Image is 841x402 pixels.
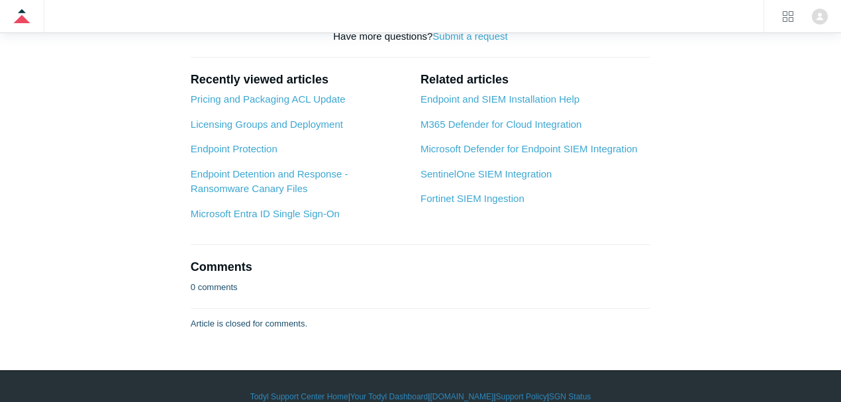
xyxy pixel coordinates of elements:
a: SentinelOne SIEM Integration [420,168,552,179]
a: M365 Defender for Cloud Integration [420,119,581,130]
h2: Recently viewed articles [191,71,407,89]
a: Pricing and Packaging ACL Update [191,93,346,105]
a: Endpoint and SIEM Installation Help [420,93,579,105]
h2: Comments [191,258,650,276]
a: Submit a request [432,30,507,42]
a: Microsoft Entra ID Single Sign-On [191,208,340,219]
a: Microsoft Defender for Endpoint SIEM Integration [420,143,638,154]
div: Have more questions? [191,29,650,44]
a: Endpoint Protection [191,143,277,154]
p: 0 comments [191,281,238,294]
h2: Related articles [420,71,650,89]
img: user avatar [812,9,828,25]
zd-hc-trigger: Click your profile icon to open the profile menu [812,9,828,25]
p: Article is closed for comments. [191,317,307,330]
a: Licensing Groups and Deployment [191,119,343,130]
a: Endpoint Detention and Response - Ransomware Canary Files [191,168,348,195]
a: Fortinet SIEM Ingestion [420,193,524,204]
